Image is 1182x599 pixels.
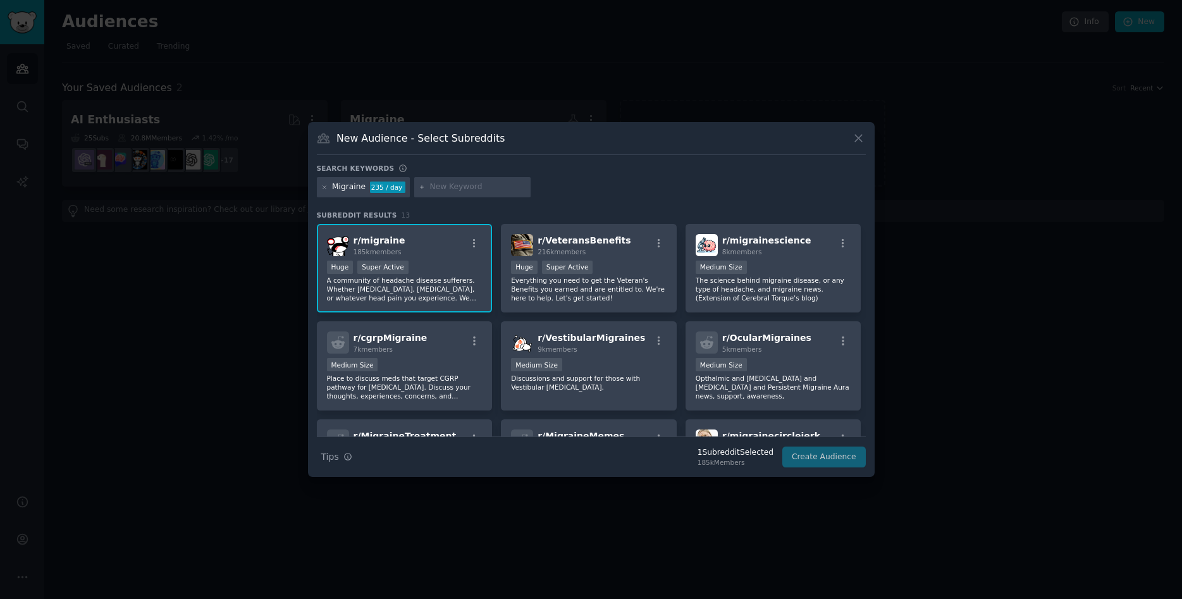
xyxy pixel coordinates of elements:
span: 5k members [722,345,762,353]
img: migraine [327,234,349,256]
div: Medium Size [511,358,562,371]
div: Medium Size [696,261,747,274]
p: Everything you need to get the Veteran's Benefits you earned and are entitled to. We're here to h... [511,276,667,302]
h3: Search keywords [317,164,395,173]
span: r/ OcularMigraines [722,333,811,343]
div: Super Active [542,261,593,274]
p: Discussions and support for those with Vestibular [MEDICAL_DATA]. [511,374,667,392]
div: Medium Size [327,358,378,371]
span: r/ MigraineMemes [538,431,624,441]
div: 235 / day [370,182,405,193]
span: 216k members [538,248,586,256]
span: 9k members [538,345,577,353]
span: r/ cgrpMigraine [354,333,428,343]
span: r/ migraine [354,235,405,245]
span: r/ migrainecirclejerk [722,431,820,441]
span: 185k members [354,248,402,256]
span: r/ MigraineTreatment [354,431,457,441]
div: Medium Size [696,358,747,371]
span: r/ migrainescience [722,235,811,245]
span: Subreddit Results [317,211,397,219]
span: r/ VeteransBenefits [538,235,631,245]
div: Super Active [357,261,409,274]
p: Place to discuss meds that target CGRP pathway for [MEDICAL_DATA]. Discuss your thoughts, experie... [327,374,483,400]
div: Migraine [332,182,366,193]
span: 8k members [722,248,762,256]
p: Opthalmic and [MEDICAL_DATA] and [MEDICAL_DATA] and Persistent Migraine Aura news, support, aware... [696,374,851,400]
span: 13 [402,211,410,219]
input: New Keyword [430,182,526,193]
span: Tips [321,450,339,464]
span: r/ VestibularMigraines [538,333,645,343]
div: 185k Members [698,458,773,467]
p: The science behind migraine disease, or any type of headache, and migraine news. (Extension of Ce... [696,276,851,302]
p: A community of headache disease sufferers. Whether [MEDICAL_DATA], [MEDICAL_DATA], or whatever he... [327,276,483,302]
img: VestibularMigraines [511,331,533,354]
div: 1 Subreddit Selected [698,447,773,459]
button: Tips [317,446,357,468]
div: Huge [511,261,538,274]
div: Huge [327,261,354,274]
img: VeteransBenefits [511,234,533,256]
h3: New Audience - Select Subreddits [336,132,505,145]
span: 7k members [354,345,393,353]
img: migrainecirclejerk [696,429,718,452]
img: migrainescience [696,234,718,256]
